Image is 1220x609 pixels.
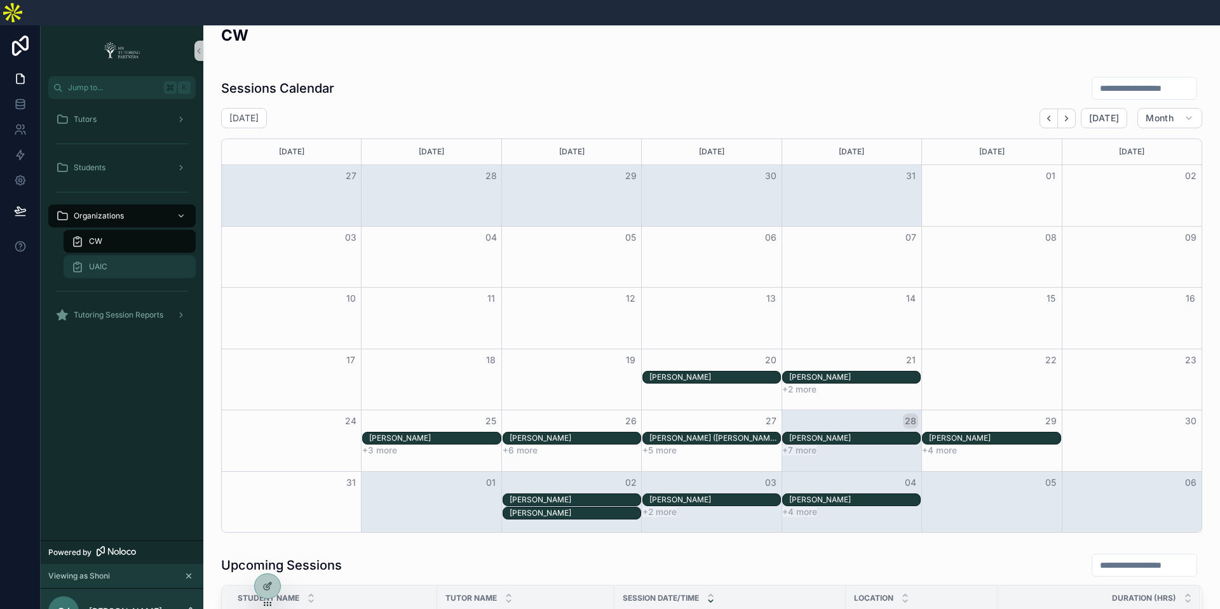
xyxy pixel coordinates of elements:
button: +4 more [922,445,957,455]
button: 01 [1043,168,1059,184]
button: 17 [343,352,358,368]
div: Mateo Castillo [369,432,500,444]
button: +6 more [503,445,538,455]
div: [DATE] [224,139,359,164]
button: 21 [903,352,918,368]
button: 16 [1183,291,1198,306]
button: 31 [343,475,358,490]
div: [DATE] [1064,139,1200,164]
div: [PERSON_NAME] [510,508,640,518]
button: 30 [1183,413,1198,429]
button: 20 [763,352,778,368]
button: +7 more [782,445,817,455]
span: CW [89,236,102,246]
span: Viewing as Shoni [48,571,110,581]
span: Tutor Name [445,593,497,603]
button: 26 [623,413,639,429]
button: 22 [1043,352,1059,368]
button: 24 [343,413,358,429]
div: Tylor Brees [789,494,920,505]
button: 05 [623,230,639,245]
button: 12 [623,291,639,306]
div: scrollable content [41,99,203,343]
span: [DATE] [1089,112,1119,124]
button: 15 [1043,291,1059,306]
button: 23 [1183,352,1198,368]
span: K [179,83,189,93]
button: 03 [343,230,358,245]
span: Month [1146,112,1174,124]
a: Powered by [41,540,203,564]
button: 09 [1183,230,1198,245]
span: Tutoring Session Reports [74,310,163,320]
button: 14 [903,291,918,306]
button: +2 more [782,384,817,394]
button: 19 [623,352,639,368]
button: 27 [763,413,778,429]
button: 31 [903,168,918,184]
div: [PERSON_NAME] [510,495,640,505]
div: [PERSON_NAME] [929,433,1060,443]
div: [DATE] [784,139,919,164]
div: Faith Maas [929,432,1060,444]
div: Month View [221,138,1202,533]
button: 29 [1043,413,1059,429]
div: [PERSON_NAME] [789,433,920,443]
button: Jump to...K [48,76,196,99]
span: Tutors [74,114,97,124]
div: Lillian (Lilly) Rodriguez [649,432,780,444]
button: 28 [484,168,499,184]
span: Powered by [48,547,91,558]
div: Lily Collins [649,494,780,505]
button: +2 more [642,507,677,517]
div: [PERSON_NAME] [369,433,500,443]
button: 10 [343,291,358,306]
button: Month [1137,108,1202,128]
div: [PERSON_NAME] [649,495,780,505]
div: [PERSON_NAME] [789,495,920,505]
button: 01 [484,475,499,490]
a: Students [48,156,196,179]
h1: Sessions Calendar [221,79,334,97]
div: [PERSON_NAME] [649,372,780,382]
button: 02 [1183,168,1198,184]
h2: [DATE] [229,112,259,124]
button: 06 [1183,475,1198,490]
button: 25 [484,413,499,429]
span: UAIC [89,262,107,272]
button: 06 [763,230,778,245]
span: Location [854,593,893,603]
a: Tutors [48,108,196,131]
span: Session Date/Time [623,593,699,603]
button: 18 [484,352,499,368]
a: Tutoring Session Reports [48,304,196,326]
a: Organizations [48,204,196,227]
div: Nolan Espedal [510,494,640,505]
a: CW [64,230,196,253]
img: App logo [100,41,144,61]
span: Organizations [74,211,124,221]
button: 04 [903,475,918,490]
div: [DATE] [924,139,1059,164]
button: Next [1058,109,1076,128]
button: 04 [484,230,499,245]
div: [DATE] [504,139,639,164]
span: Student Name [238,593,299,603]
div: Jaden Salazar [510,432,640,444]
div: [PERSON_NAME] ([PERSON_NAME]) [PERSON_NAME] [649,433,780,443]
div: [PERSON_NAME] [510,433,640,443]
button: [DATE] [1081,108,1127,128]
div: Anthony Ramirez [510,507,640,519]
button: 27 [343,168,358,184]
button: 08 [1043,230,1059,245]
h1: Upcoming Sessions [221,556,342,574]
div: [DATE] [363,139,499,164]
div: Tylor Brees [789,371,920,383]
div: [DATE] [644,139,779,164]
button: 07 [903,230,918,245]
button: 05 [1043,475,1059,490]
h2: CW [221,25,248,46]
span: Jump to... [68,83,159,93]
a: UAIC [64,255,196,278]
button: +3 more [362,445,397,455]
